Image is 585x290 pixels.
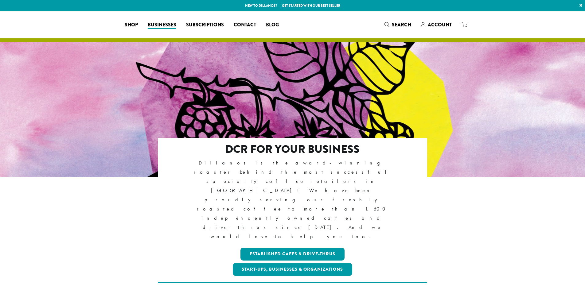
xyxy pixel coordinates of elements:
span: Contact [234,21,256,29]
a: Search [380,20,416,30]
a: Established Cafes & Drive-Thrus [240,248,345,261]
span: Blog [266,21,279,29]
span: Businesses [148,21,176,29]
p: Dillanos is the award-winning roaster behind the most successful specialty coffee retailers in [G... [184,158,401,242]
a: Start-ups, Businesses & Organizations [233,263,353,276]
a: Shop [120,20,143,30]
span: Subscriptions [186,21,224,29]
span: Search [392,21,411,28]
span: Shop [125,21,138,29]
h2: DCR FOR YOUR BUSINESS [184,143,401,156]
span: Account [428,21,452,28]
a: Get started with our best seller [282,3,340,8]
